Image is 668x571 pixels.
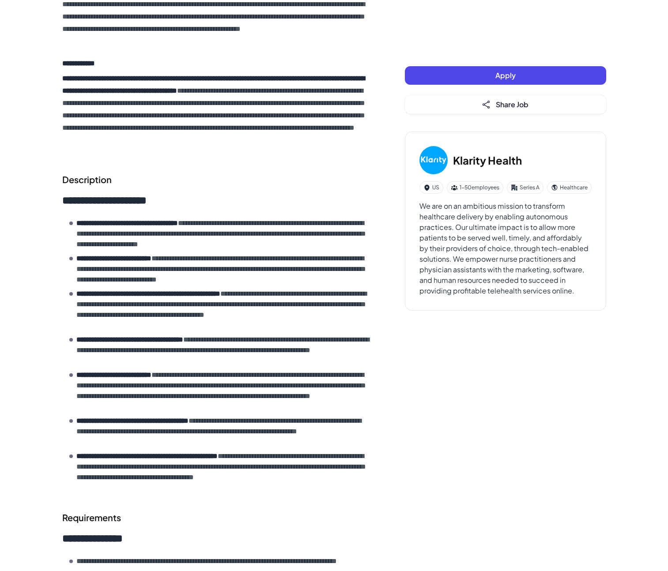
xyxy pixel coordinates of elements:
[447,181,503,194] div: 1-50 employees
[453,152,522,168] h3: Klarity Health
[405,95,606,114] button: Share Job
[62,173,370,186] h2: Description
[496,100,528,109] span: Share Job
[547,181,592,194] div: Healthcare
[419,146,448,174] img: Kl
[62,511,370,524] h2: Requirements
[419,181,443,194] div: US
[419,201,592,296] div: We are on an ambitious mission to transform healthcare delivery by enabling autonomous practices....
[405,66,606,85] button: Apply
[495,71,516,80] span: Apply
[507,181,543,194] div: Series A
